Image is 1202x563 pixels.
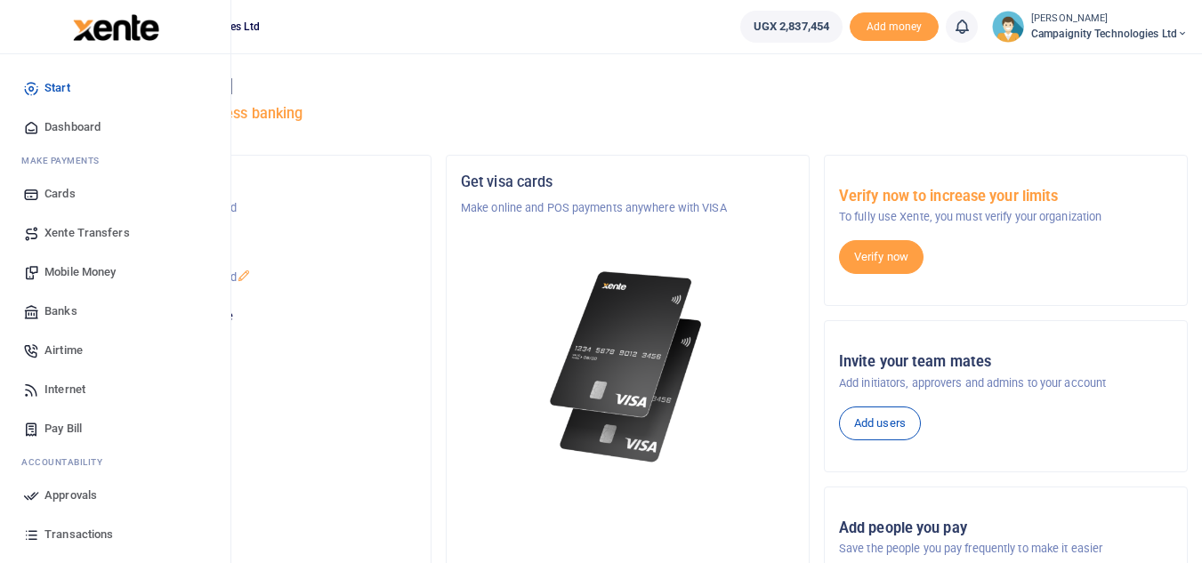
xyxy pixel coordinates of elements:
span: countability [35,455,102,469]
h5: Organization [83,173,416,191]
p: To fully use Xente, you must verify your organization [839,208,1173,226]
p: Campaignity Technologies Ltd [83,269,416,286]
h5: Verify now to increase your limits [839,188,1173,205]
span: Dashboard [44,118,101,136]
a: profile-user [PERSON_NAME] Campaignity Technologies Ltd [992,11,1188,43]
span: Xente Transfers [44,224,130,242]
a: Verify now [839,240,924,274]
span: Pay Bill [44,420,82,438]
a: Approvals [14,476,216,515]
span: UGX 2,837,454 [754,18,829,36]
p: Add initiators, approvers and admins to your account [839,374,1173,392]
li: M [14,147,216,174]
a: Pay Bill [14,409,216,448]
h5: Welcome to better business banking [68,105,1188,123]
a: Banks [14,292,216,331]
li: Toup your wallet [850,12,939,42]
a: Start [14,68,216,108]
p: Campaignity Technologies Ltd [83,199,416,217]
a: Mobile Money [14,253,216,292]
p: Save the people you pay frequently to make it easier [839,540,1173,558]
span: Transactions [44,526,113,543]
a: Cards [14,174,216,213]
img: profile-user [992,11,1024,43]
span: Campaignity Technologies Ltd [1031,26,1188,42]
span: Banks [44,302,77,320]
span: Approvals [44,487,97,504]
span: Start [44,79,70,97]
h5: Get visa cards [461,173,795,191]
a: Airtime [14,331,216,370]
h5: Invite your team mates [839,353,1173,371]
img: logo-large [73,14,159,41]
a: Internet [14,370,216,409]
span: Internet [44,381,85,398]
span: ake Payments [30,154,100,167]
h5: Add people you pay [839,519,1173,537]
small: [PERSON_NAME] [1031,12,1188,27]
p: Your current account balance [83,308,416,326]
img: xente-_physical_cards.png [545,260,712,474]
li: Wallet ballance [733,11,850,43]
span: Mobile Money [44,263,116,281]
p: Make online and POS payments anywhere with VISA [461,199,795,217]
a: UGX 2,837,454 [740,11,843,43]
a: Dashboard [14,108,216,147]
a: logo-small logo-large logo-large [71,20,159,33]
a: Transactions [14,515,216,554]
h5: UGX 2,837,454 [83,330,416,348]
li: Ac [14,448,216,476]
a: Add users [839,406,921,440]
span: Airtime [44,342,83,359]
h5: Account [83,242,416,260]
a: Add money [850,19,939,32]
span: Cards [44,185,76,203]
a: Xente Transfers [14,213,216,253]
span: Add money [850,12,939,42]
h4: Hello [PERSON_NAME] [68,76,1188,96]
